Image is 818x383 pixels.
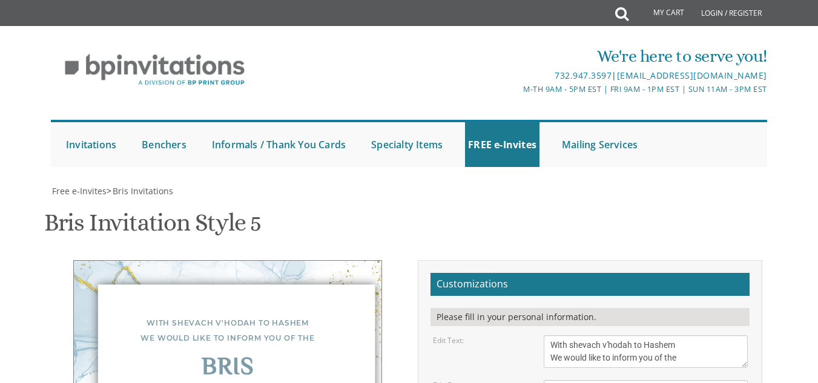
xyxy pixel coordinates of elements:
div: | [290,68,767,83]
a: FREE e-Invites [465,122,539,167]
img: BP Invitation Loft [51,45,259,95]
a: Mailing Services [559,122,641,167]
h1: Bris Invitation Style 5 [44,209,261,245]
a: 732.947.3597 [555,70,612,81]
label: Edit Text: [433,335,464,345]
a: Specialty Items [368,122,446,167]
div: We're here to serve you! [290,44,767,68]
textarea: With gratitude to Hashem We would like to inform you of the [544,335,747,368]
div: With shevach v'hodah to Hashem We would like to inform you of the [98,315,357,345]
span: Bris Invitations [113,185,173,197]
a: Invitations [63,122,119,167]
span: > [107,185,173,197]
div: Please fill in your personal information. [430,308,750,326]
a: Bris Invitations [111,185,173,197]
a: My Cart [627,1,693,25]
span: Free e-Invites [52,185,107,197]
div: M-Th 9am - 5pm EST | Fri 9am - 1pm EST | Sun 11am - 3pm EST [290,83,767,96]
a: Informals / Thank You Cards [209,122,349,167]
a: [EMAIL_ADDRESS][DOMAIN_NAME] [617,70,767,81]
h2: Customizations [430,273,750,296]
a: Free e-Invites [51,185,107,197]
a: Benchers [139,122,190,167]
div: Bris [98,361,357,376]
